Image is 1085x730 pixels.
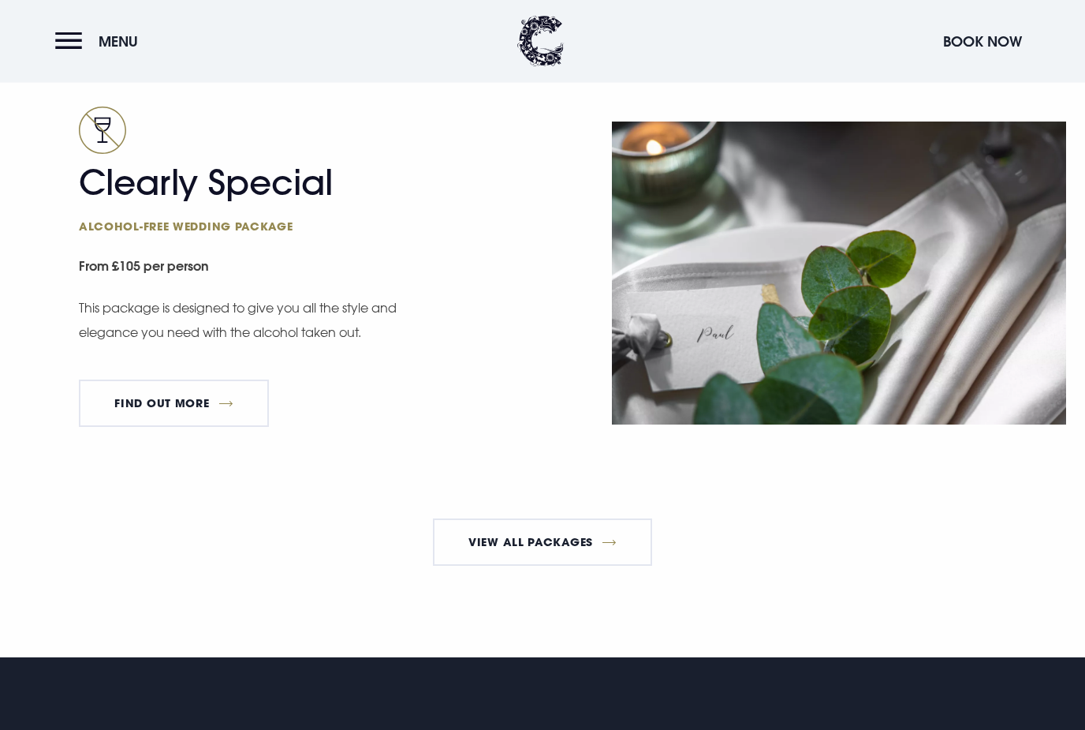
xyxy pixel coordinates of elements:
img: No alcohol icon [79,107,126,155]
p: This package is designed to give you all the style and elegance you need with the alcohol taken out. [79,297,402,345]
span: Alcohol-free wedding package [79,219,386,234]
img: Place card with eucalyptus at a Wedding Venue Northern Ireland [612,122,1066,425]
a: View All Packages [433,519,653,567]
small: From £105 per person [79,251,533,286]
a: FIND OUT MORE [79,380,269,428]
button: Menu [55,24,146,58]
span: Menu [99,32,138,51]
img: Clandeboye Lodge [517,16,565,67]
button: Book Now [935,24,1030,58]
h2: Clearly Special [79,163,386,235]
